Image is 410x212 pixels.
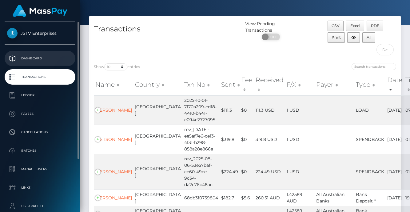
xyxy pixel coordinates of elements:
th: F/X: activate to sort column ascending [285,74,315,96]
img: MassPay Logo [13,5,67,17]
span: CSV [332,23,340,28]
span: JSTV Enterprises [5,30,75,36]
td: [GEOGRAPHIC_DATA] [133,125,183,154]
input: Search transactions [352,63,396,70]
th: Name: activate to sort column ascending [94,74,133,96]
span: Excel [350,23,360,28]
td: 111.3 USD [254,95,285,125]
button: Print [328,32,345,43]
th: Date: activate to sort column ascending [386,74,404,96]
a: Dashboard [5,51,75,66]
p: Transactions [7,72,73,82]
td: $0 [240,125,254,154]
td: 1 USD [285,154,315,190]
td: $5.6 [240,190,254,206]
p: Ledger [7,91,73,100]
td: 319.8 USD [254,125,285,154]
p: Manage Users [7,165,73,174]
td: $0 [240,95,254,125]
td: $319.8 [220,125,240,154]
td: [DATE] [386,154,404,190]
th: Country: activate to sort column ascending [133,74,183,96]
span: All Australian Banks [316,192,344,204]
td: SPENDBACK [354,154,386,190]
button: All [362,32,375,43]
a: Manage Users [5,162,75,177]
a: [PERSON_NAME] [95,169,132,174]
a: Payees [5,106,75,122]
td: [GEOGRAPHIC_DATA] [133,190,183,206]
td: [GEOGRAPHIC_DATA] [133,154,183,190]
td: SPENDBACK [354,125,386,154]
span: PDF [371,23,379,28]
td: LOAD [354,95,386,125]
td: 68db3f0759804 [183,190,220,206]
p: Links [7,183,73,192]
a: [PERSON_NAME] [95,195,132,201]
button: Excel [346,21,364,31]
span: Print [332,35,341,40]
td: $224.49 [220,154,240,190]
td: [DATE] [386,95,404,125]
td: Bank Deposit * [354,190,386,206]
td: 1 USD [285,95,315,125]
button: Column visibility [347,32,360,43]
p: Dashboard [7,54,73,63]
span: OFF [265,34,281,40]
td: 260.51 AUD [254,190,285,206]
td: rev_2025-08-06-53e57baf-ce60-49ee-9c34-da2c76c48ac [183,154,220,190]
a: Transactions [5,69,75,85]
td: $182.7 [220,190,240,206]
td: 1 USD [285,125,315,154]
button: PDF [367,21,383,31]
td: rev_[DATE]-ee5af7e6-ce13-4f31-b298-858a28e866a [183,125,220,154]
td: 224.49 USD [254,154,285,190]
h4: Transactions [94,24,241,34]
td: [GEOGRAPHIC_DATA] [133,95,183,125]
a: Cancellations [5,125,75,140]
th: Txn No: activate to sort column ascending [183,74,220,96]
input: Date filter [376,44,394,55]
th: Sent: activate to sort column ascending [220,74,240,96]
a: Ledger [5,88,75,103]
td: 1.42589 AUD [285,190,315,206]
td: 2025-10-01-7170a209-cd18-4410-b441-e094e2727095 [183,95,220,125]
th: Payer: activate to sort column ascending [315,74,354,96]
th: Fee: activate to sort column ascending [240,74,254,96]
div: View Pending Transactions [245,21,297,34]
p: Cancellations [7,128,73,137]
a: Links [5,180,75,195]
label: Show entries [94,63,140,70]
th: Received: activate to sort column ascending [254,74,285,96]
td: [DATE] [386,125,404,154]
button: CSV [328,21,344,31]
a: [PERSON_NAME] [95,137,132,142]
p: User Profile [7,202,73,211]
a: [PERSON_NAME] [95,107,132,113]
select: Showentries [104,63,127,70]
td: $111.3 [220,95,240,125]
th: Type: activate to sort column ascending [354,74,386,96]
span: All [367,35,371,40]
td: $0 [240,154,254,190]
p: Batches [7,146,73,155]
p: Payees [7,109,73,118]
a: Batches [5,143,75,158]
td: [DATE] [386,190,404,206]
img: JSTV Enterprises [7,28,18,38]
